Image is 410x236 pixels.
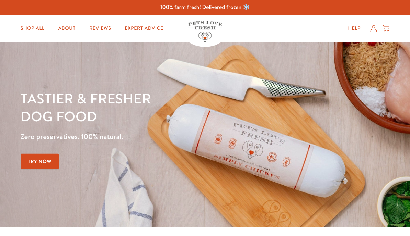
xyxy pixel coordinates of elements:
[21,131,266,143] p: Zero preservatives. 100% natural.
[21,154,59,169] a: Try Now
[21,89,266,125] h1: Tastier & fresher dog food
[343,22,366,35] a: Help
[15,22,50,35] a: Shop All
[53,22,81,35] a: About
[84,22,116,35] a: Reviews
[119,22,169,35] a: Expert Advice
[188,21,222,42] img: Pets Love Fresh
